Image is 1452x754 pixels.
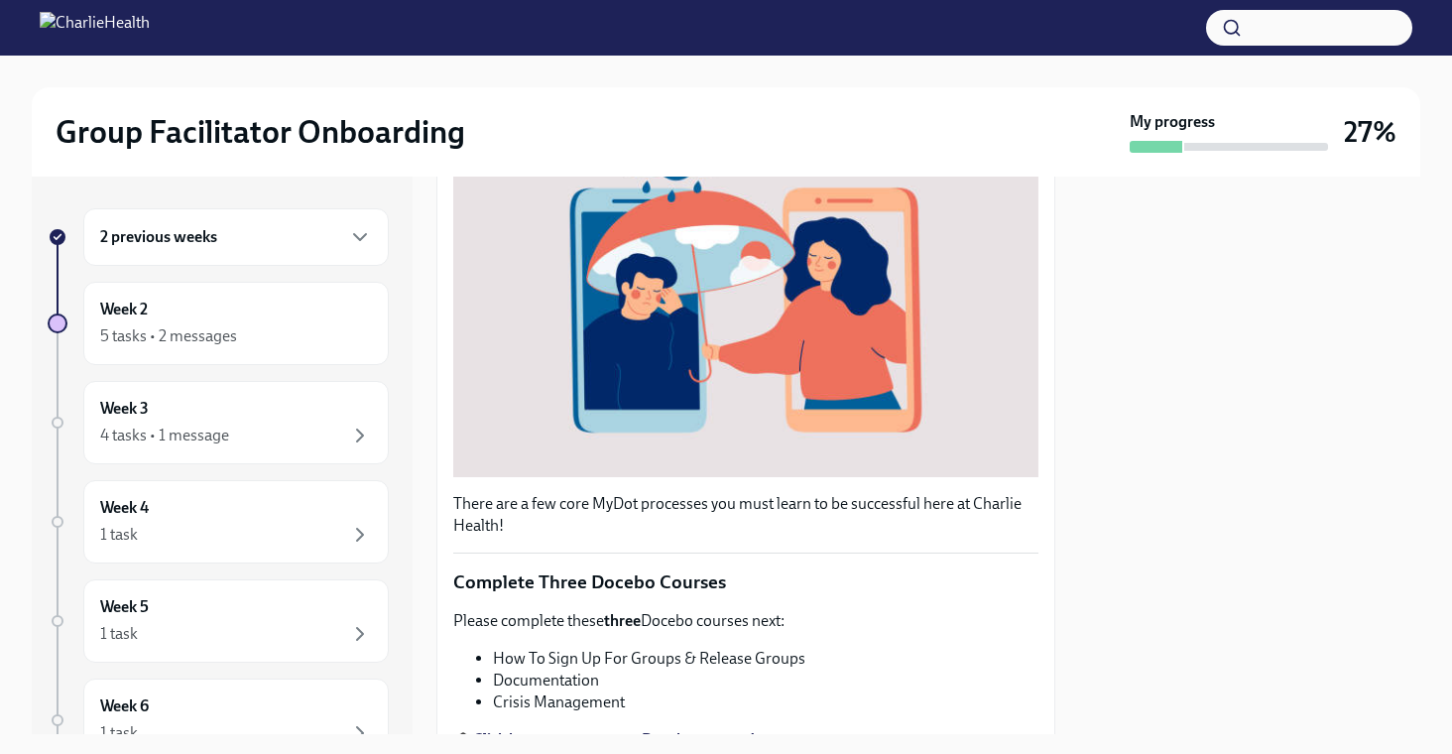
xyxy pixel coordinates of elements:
[48,282,389,365] a: Week 25 tasks • 2 messages
[453,86,1038,476] button: Zoom image
[83,208,389,266] div: 2 previous weeks
[493,691,1038,713] li: Crisis Management
[40,12,150,44] img: CharlieHealth
[100,596,149,618] h6: Week 5
[453,610,1038,632] p: Please complete these Docebo courses next:
[473,730,756,749] a: Click here to access your Docebo courses!
[100,425,229,446] div: 4 tasks • 1 message
[100,226,217,248] h6: 2 previous weeks
[48,579,389,663] a: Week 51 task
[453,569,1038,595] p: Complete Three Docebo Courses
[100,695,149,717] h6: Week 6
[100,398,149,420] h6: Week 3
[100,524,138,546] div: 1 task
[100,497,149,519] h6: Week 4
[493,670,1038,691] li: Documentation
[100,299,148,320] h6: Week 2
[453,493,1038,537] p: There are a few core MyDot processes you must learn to be successful here at Charlie Health!
[100,325,237,347] div: 5 tasks • 2 messages
[100,722,138,744] div: 1 task
[1130,111,1215,133] strong: My progress
[1344,114,1396,150] h3: 27%
[604,611,641,630] strong: three
[48,480,389,564] a: Week 41 task
[56,112,465,152] h2: Group Facilitator Onboarding
[100,623,138,645] div: 1 task
[493,648,1038,670] li: How To Sign Up For Groups & Release Groups
[48,381,389,464] a: Week 34 tasks • 1 message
